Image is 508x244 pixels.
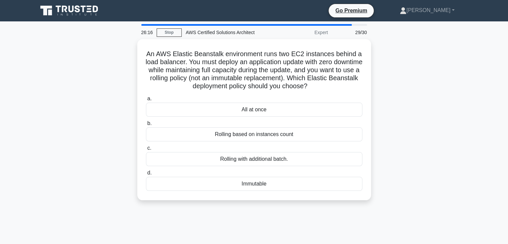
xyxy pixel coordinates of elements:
[147,145,151,151] span: c.
[384,4,471,17] a: [PERSON_NAME]
[147,96,152,101] span: a.
[147,170,152,175] span: d.
[332,26,371,39] div: 29/30
[146,127,362,141] div: Rolling based on instances count
[137,26,157,39] div: 26:16
[146,103,362,117] div: All at once
[157,28,182,37] a: Stop
[331,6,371,15] a: Go Premium
[182,26,274,39] div: AWS Certified Solutions Architect
[145,50,363,91] h5: An AWS Elastic Beanstalk environment runs two EC2 instances behind a load balancer. You must depl...
[274,26,332,39] div: Expert
[146,152,362,166] div: Rolling with additional batch.
[146,177,362,191] div: Immutable
[147,120,152,126] span: b.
